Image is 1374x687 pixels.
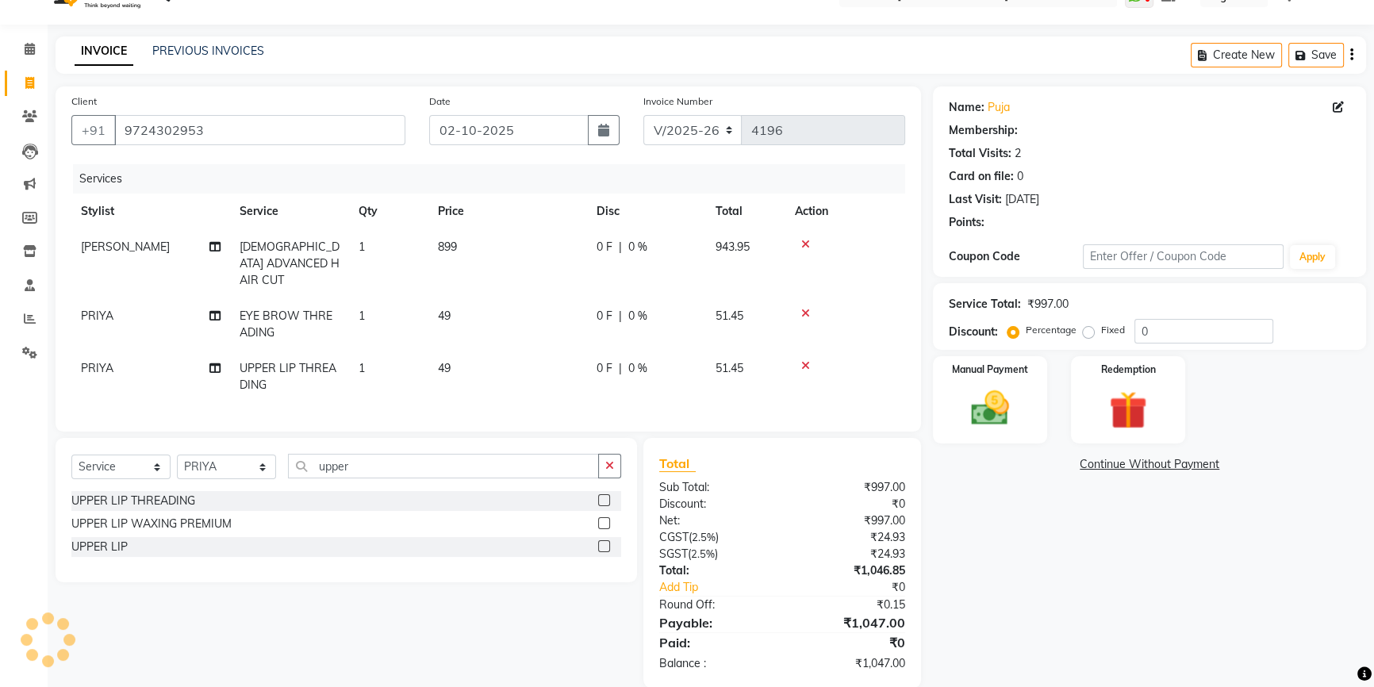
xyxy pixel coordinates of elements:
span: 0 F [597,360,612,377]
span: 0 F [597,239,612,255]
span: 1 [359,361,365,375]
div: Paid: [647,633,782,652]
div: Discount: [949,324,998,340]
span: 2.5% [692,531,716,543]
span: PRIYA [81,361,113,375]
div: ( ) [647,529,782,546]
div: ₹0 [782,633,917,652]
button: Save [1288,43,1344,67]
label: Redemption [1101,363,1156,377]
div: Card on file: [949,168,1014,185]
span: SGST [659,547,688,561]
div: Net: [647,512,782,529]
div: ₹997.00 [782,479,917,496]
span: EYE BROW THREADING [240,309,332,340]
span: [PERSON_NAME] [81,240,170,254]
span: 2.5% [691,547,715,560]
div: Balance : [647,655,782,672]
span: 1 [359,240,365,254]
span: PRIYA [81,309,113,323]
span: Total [659,455,696,472]
div: Discount: [647,496,782,512]
div: ₹1,047.00 [782,655,917,672]
img: _gift.svg [1097,386,1159,434]
div: Last Visit: [949,191,1002,208]
div: UPPER LIP [71,539,128,555]
th: Qty [349,194,428,229]
a: INVOICE [75,37,133,66]
div: Sub Total: [647,479,782,496]
label: Percentage [1026,323,1077,337]
a: PREVIOUS INVOICES [152,44,264,58]
a: Puja [988,99,1010,116]
div: Service Total: [949,296,1021,313]
span: 49 [438,309,451,323]
div: [DATE] [1005,191,1039,208]
div: Total: [647,562,782,579]
div: Services [73,164,917,194]
span: | [619,239,622,255]
div: ₹997.00 [1027,296,1069,313]
label: Client [71,94,97,109]
th: Stylist [71,194,230,229]
span: 51.45 [716,361,743,375]
div: ₹0 [782,496,917,512]
input: Search or Scan [288,454,599,478]
span: [DEMOGRAPHIC_DATA] ADVANCED HAIR CUT [240,240,340,287]
th: Service [230,194,349,229]
th: Action [785,194,905,229]
a: Continue Without Payment [936,456,1363,473]
span: 0 % [628,308,647,324]
span: 0 % [628,239,647,255]
label: Invoice Number [643,94,712,109]
a: Add Tip [647,579,805,596]
span: 943.95 [716,240,750,254]
th: Price [428,194,587,229]
button: +91 [71,115,116,145]
span: CGST [659,530,689,544]
span: 51.45 [716,309,743,323]
div: Total Visits: [949,145,1011,162]
div: Payable: [647,613,782,632]
div: Round Off: [647,597,782,613]
div: UPPER LIP WAXING PREMIUM [71,516,232,532]
th: Disc [587,194,706,229]
div: Coupon Code [949,248,1083,265]
span: 899 [438,240,457,254]
div: UPPER LIP THREADING [71,493,195,509]
span: 0 % [628,360,647,377]
button: Create New [1191,43,1282,67]
span: | [619,360,622,377]
div: Points: [949,214,984,231]
div: Name: [949,99,984,116]
span: | [619,308,622,324]
label: Date [429,94,451,109]
span: 0 F [597,308,612,324]
div: 2 [1015,145,1021,162]
div: ₹1,047.00 [782,613,917,632]
span: UPPER LIP THREADING [240,361,336,392]
span: 49 [438,361,451,375]
label: Fixed [1101,323,1125,337]
input: Search by Name/Mobile/Email/Code [114,115,405,145]
div: ₹997.00 [782,512,917,529]
div: Membership: [949,122,1018,139]
label: Manual Payment [952,363,1028,377]
img: _cash.svg [959,386,1021,430]
div: ₹1,046.85 [782,562,917,579]
div: ₹0.15 [782,597,917,613]
span: 1 [359,309,365,323]
div: ₹24.93 [782,529,917,546]
div: 0 [1017,168,1023,185]
th: Total [706,194,785,229]
div: ₹24.93 [782,546,917,562]
div: ₹0 [804,579,917,596]
div: ( ) [647,546,782,562]
input: Enter Offer / Coupon Code [1083,244,1284,269]
button: Apply [1290,245,1335,269]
